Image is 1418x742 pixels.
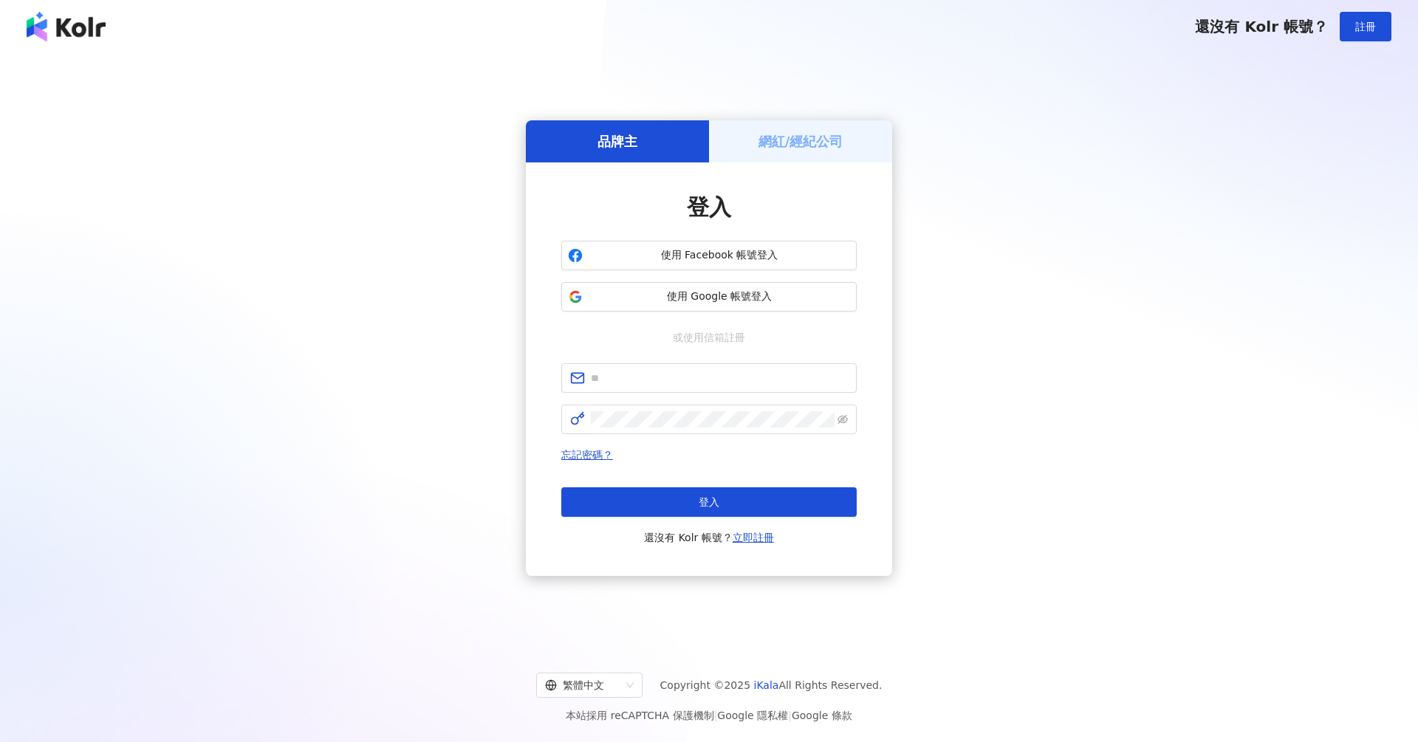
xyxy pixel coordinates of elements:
[566,707,852,724] span: 本站採用 reCAPTCHA 保護機制
[1355,21,1376,32] span: 註冊
[838,414,848,425] span: eye-invisible
[561,487,857,517] button: 登入
[662,329,756,346] span: 或使用信箱註冊
[687,194,731,220] span: 登入
[717,710,788,721] a: Google 隱私權
[27,12,106,41] img: logo
[561,241,857,270] button: 使用 Facebook 帳號登入
[733,532,774,543] a: 立即註冊
[788,710,792,721] span: |
[754,679,779,691] a: iKala
[644,529,774,546] span: 還沒有 Kolr 帳號？
[1340,12,1391,41] button: 註冊
[561,449,613,461] a: 忘記密碼？
[589,289,850,304] span: 使用 Google 帳號登入
[714,710,718,721] span: |
[545,673,620,697] div: 繁體中文
[561,282,857,312] button: 使用 Google 帳號登入
[792,710,852,721] a: Google 條款
[699,496,719,508] span: 登入
[589,248,850,263] span: 使用 Facebook 帳號登入
[597,132,637,151] h5: 品牌主
[1195,18,1328,35] span: 還沒有 Kolr 帳號？
[758,132,843,151] h5: 網紅/經紀公司
[660,676,883,694] span: Copyright © 2025 All Rights Reserved.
